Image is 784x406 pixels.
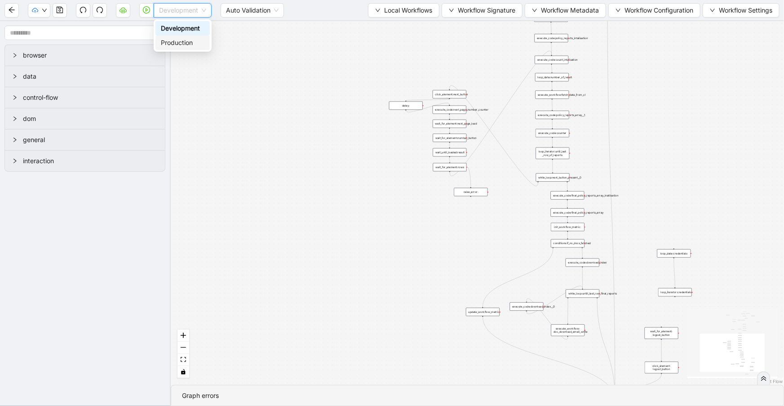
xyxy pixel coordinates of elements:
[510,303,544,311] div: execute_code:download_index__0
[23,135,158,145] span: general
[536,147,570,159] div: loop_iterator:until_last _row_of_reports
[433,106,466,114] div: execute_code:next_page_number_counter
[389,102,423,110] div: delay:
[5,108,165,129] div: dom
[23,50,158,60] span: browser
[5,87,165,108] div: control-flow
[449,8,454,13] span: down
[155,21,210,36] div: Development
[645,362,678,374] div: click_element: logout_button
[53,3,67,18] button: save
[433,148,466,157] div: wait_until_loaded:result
[139,3,154,18] button: play-circle
[625,5,693,15] span: Workflow Configuration
[177,366,189,378] button: toggle interactivity
[657,249,691,258] div: loop_data:credentials
[536,129,569,138] div: execute_code:counter
[535,73,569,81] div: loop_data:number_of_result
[551,325,585,336] div: execute_workflow: doc_download_email_write
[761,375,767,382] span: double-right
[5,45,165,66] div: browser
[483,317,615,401] g: Edge from update_workflow_metric: to close_tab:
[161,23,204,33] div: Development
[458,5,515,15] span: Workflow Signature
[23,156,158,166] span: interaction
[433,163,467,172] div: wait_for_element:rows
[566,259,599,267] div: execute_code:download_index
[566,290,599,298] div: while_loop:untill_last_row_final_reports
[541,5,599,15] span: Workflow Metadata
[96,6,103,13] span: redo
[56,6,63,13] span: save
[76,3,90,18] button: undo
[177,354,189,366] button: fit view
[527,299,568,339] g: Edge from execute_workflow: doc_download_email_write to execute_code:download_index__0
[23,93,158,103] span: control-flow
[433,120,466,128] div: wait_for_element:next_page_load
[42,8,47,13] span: down
[12,74,18,79] span: right
[719,5,772,15] span: Workflow Settings
[12,158,18,164] span: right
[23,71,158,81] span: data
[710,8,715,13] span: down
[759,379,783,384] a: React Flow attribution
[535,34,568,42] div: execute_code:policy_reports_intalisation
[536,90,569,99] div: execute_workflow:fetch_data_from_cl
[536,173,570,182] div: while_loop:next_button_present__0
[5,66,165,87] div: data
[551,191,585,200] div: execute_code:final_policy_reports_array_inatlisation
[80,6,87,13] span: undo
[552,65,552,72] g: Edge from execute_code:count_intalisation to loop_data:number_of_result
[658,288,692,297] div: loop_iterator:credentials
[116,3,130,18] button: cloud-server
[525,3,606,18] button: downWorkflow Metadata
[466,308,500,317] div: update_workflow_metric:
[536,111,569,119] div: execute_code:policy_reports_array__1
[406,99,450,101] g: Edge from click_element:next_button to delay:
[535,56,568,64] div: execute_code:count_intalisation
[120,6,127,13] span: cloud-server
[608,3,700,18] button: downWorkflow Configuration
[468,167,471,187] g: Edge from wait_for_element:rows to raise_error:
[454,188,488,196] div: raise_error:
[4,3,19,18] button: arrow-left
[159,4,206,17] span: Development
[12,53,18,58] span: right
[468,200,474,205] span: plus-circle
[551,223,585,231] div: init_workflow_metric:
[551,208,585,217] div: execute_code:final_policy_reports_array
[616,8,621,13] span: down
[368,3,439,18] button: downLocal Workflows
[143,6,150,13] span: play-circle
[28,3,50,18] button: cloud-uploaddown
[384,5,432,15] span: Local Workflows
[674,258,675,287] g: Edge from loop_data:credentials to loop_iterator:credentials
[534,13,568,22] div: execute_workflow:fetch_last_run_date_from_google_sheet
[155,36,210,50] div: Production
[442,3,523,18] button: downWorkflow Signature
[551,239,585,248] div: conditions:if_no_docs_fetched
[375,8,381,13] span: down
[597,299,615,400] g: Edge from while_loop:untill_last_row_final_reports to close_tab:
[23,114,158,124] span: dom
[177,330,189,342] button: zoom in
